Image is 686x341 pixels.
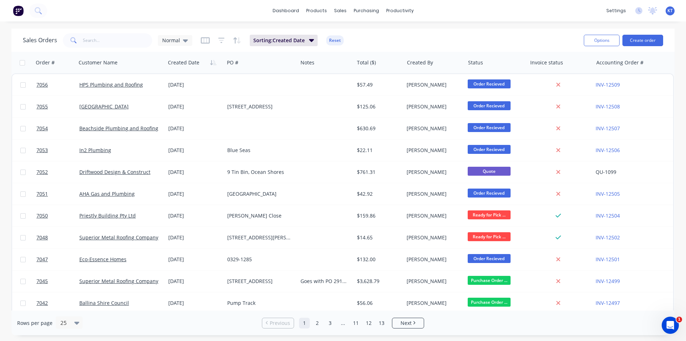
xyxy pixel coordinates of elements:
[168,59,199,66] div: Created Date
[269,5,303,16] a: dashboard
[468,254,511,263] span: Order Recieved
[357,59,376,66] div: Total ($)
[351,318,361,328] a: Page 11
[79,81,143,88] a: HPS Plumbing and Roofing
[468,101,511,110] span: Order Recieved
[357,125,399,132] div: $630.69
[596,256,620,263] a: INV-12501
[407,234,459,241] div: [PERSON_NAME]
[622,35,663,46] button: Create order
[326,35,344,45] button: Reset
[36,96,79,117] a: 7055
[36,299,48,307] span: 7042
[262,320,294,327] a: Previous page
[36,147,48,154] span: 7053
[407,256,459,263] div: [PERSON_NAME]
[227,103,292,110] div: [STREET_ADDRESS]
[468,232,511,241] span: Ready for Pick ...
[259,318,427,328] ul: Pagination
[376,318,387,328] a: Page 13
[407,125,459,132] div: [PERSON_NAME]
[312,318,323,328] a: Page 2
[36,256,48,263] span: 7047
[79,256,126,263] a: Eco-Essence Homes
[357,169,399,176] div: $761.31
[36,234,48,241] span: 7048
[36,249,79,270] a: 7047
[36,271,79,292] a: 7045
[468,210,511,219] span: Ready for Pick ...
[79,234,176,241] a: Superior Metal Roofing Company Pty Ltd
[401,320,412,327] span: Next
[36,183,79,205] a: 7051
[596,190,620,197] a: INV-12505
[407,59,433,66] div: Created By
[17,320,53,327] span: Rows per page
[357,256,399,263] div: $132.00
[300,59,314,66] div: Notes
[407,278,459,285] div: [PERSON_NAME]
[36,292,79,314] a: 7042
[357,81,399,88] div: $57.49
[36,81,48,88] span: 7056
[227,169,292,176] div: 9 Tin Bin, Ocean Shores
[392,320,424,327] a: Next page
[407,212,459,219] div: [PERSON_NAME]
[357,212,399,219] div: $159.86
[79,278,176,284] a: Superior Metal Roofing Company Pty Ltd
[596,59,643,66] div: Accounting Order #
[468,79,511,88] span: Order Recieved
[468,59,483,66] div: Status
[227,212,292,219] div: [PERSON_NAME] Close
[468,298,511,307] span: Purchase Order ...
[36,103,48,110] span: 7055
[250,35,318,46] button: Sorting:Created Date
[36,125,48,132] span: 7054
[36,140,79,161] a: 7053
[36,190,48,198] span: 7051
[79,147,111,154] a: In2 Plumbing
[227,147,292,154] div: Blue Seas
[168,147,222,154] div: [DATE]
[596,103,620,110] a: INV-12508
[596,299,620,306] a: INV-12497
[468,167,511,176] span: Quote
[36,118,79,139] a: 7054
[596,212,620,219] a: INV-12504
[596,81,620,88] a: INV-12509
[36,278,48,285] span: 7045
[227,234,292,241] div: [STREET_ADDRESS][PERSON_NAME]
[330,5,350,16] div: sales
[383,5,417,16] div: productivity
[603,5,630,16] div: settings
[530,59,563,66] div: Invoice status
[407,147,459,154] div: [PERSON_NAME]
[79,190,135,197] a: AHA Gas and Plumbing
[168,278,222,285] div: [DATE]
[13,5,24,16] img: Factory
[357,190,399,198] div: $42.92
[36,212,48,219] span: 7050
[253,37,305,44] span: Sorting: Created Date
[596,278,620,284] a: INV-12499
[36,59,55,66] div: Order #
[407,190,459,198] div: [PERSON_NAME]
[36,161,79,183] a: 7052
[168,212,222,219] div: [DATE]
[357,103,399,110] div: $125.06
[36,205,79,226] a: 7050
[300,278,348,285] div: Goes with PO 2915 and 2914
[227,190,292,198] div: [GEOGRAPHIC_DATA]
[79,299,129,306] a: Ballina Shire Council
[407,169,459,176] div: [PERSON_NAME]
[23,37,57,44] h1: Sales Orders
[407,103,459,110] div: [PERSON_NAME]
[468,189,511,198] span: Order Recieved
[667,8,673,14] span: KT
[357,147,399,154] div: $22.11
[162,36,180,44] span: Normal
[227,299,292,307] div: Pump Track
[168,103,222,110] div: [DATE]
[357,299,399,307] div: $56.06
[168,81,222,88] div: [DATE]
